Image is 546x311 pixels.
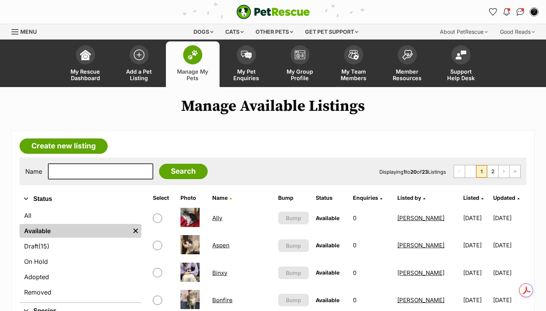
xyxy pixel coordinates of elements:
a: [PERSON_NAME] [397,242,444,249]
img: help-desk-icon-fdf02630f3aa405de69fd3d07c3f3aa587a6932b1a1747fa1d2bba05be0121f9.svg [456,50,466,59]
div: Other pets [250,24,298,39]
span: Bump [286,214,301,222]
td: [DATE] [460,205,492,231]
a: Draft [20,239,141,253]
img: add-pet-listing-icon-0afa8454b4691262ce3f59096e99ab1cd57d4a30225e0717b998d2c9b9846f56.svg [134,49,144,60]
button: Notifications [500,6,513,18]
a: Manage My Pets [166,41,220,87]
a: Listed [463,194,484,201]
button: My account [528,6,540,18]
a: My Rescue Dashboard [59,41,112,87]
span: Name [212,194,228,201]
span: translation missing: en.admin.listings.index.attributes.enquiries [353,194,378,201]
img: group-profile-icon-3fa3cf56718a62981997c0bc7e787c4b2cf8bcc04b72c1350f741eb67cf2f40e.svg [295,50,305,59]
strong: 1 [403,169,406,175]
span: Add a Pet Listing [122,68,156,81]
span: Page 1 [476,165,487,178]
button: Status [20,194,141,204]
a: Favourites [487,6,499,18]
a: On Hold [20,255,141,268]
a: My Group Profile [273,41,327,87]
img: chat-41dd97257d64d25036548639549fe6c8038ab92f7586957e7f3b1b290dea8141.svg [516,8,525,16]
span: Bump [286,269,301,277]
span: First page [454,165,465,178]
img: dashboard-icon-eb2f2d2d3e046f16d808141f083e7271f6b2e854fb5c12c21221c1fb7104beca.svg [80,49,91,60]
img: member-resources-icon-8e73f808a243e03378d46382f2149f9095a855e16c252ad45f914b54edf8863c.svg [402,49,413,60]
td: 0 [350,260,394,286]
span: My Group Profile [283,68,317,81]
a: My Team Members [327,41,380,87]
a: Remove filter [130,224,141,238]
span: Displaying to of Listings [379,169,446,175]
input: Search [159,164,208,179]
td: 0 [350,232,394,258]
label: Name [25,168,42,175]
a: My Pet Enquiries [220,41,273,87]
a: Binxy [212,269,227,276]
button: Bump [278,267,308,279]
span: Available [316,215,339,221]
button: Bump [278,294,308,306]
span: Bump [286,242,301,250]
img: Holly Stokes profile pic [530,8,538,16]
a: Listed by [397,194,425,201]
div: Get pet support [300,24,364,39]
a: Updated [493,194,520,201]
span: Bump [286,296,301,304]
span: Listed [463,194,479,201]
strong: 20 [410,169,417,175]
span: Member Resources [390,68,425,81]
th: Select [150,192,177,204]
a: Conversations [514,6,526,18]
a: Support Help Desk [434,41,488,87]
button: Bump [278,212,308,224]
td: [DATE] [493,260,526,286]
th: Photo [177,192,208,204]
a: Add a Pet Listing [112,41,166,87]
a: [PERSON_NAME] [397,269,444,276]
span: Updated [493,194,515,201]
div: Status [20,207,141,302]
td: 0 [350,205,394,231]
span: Available [316,269,339,276]
th: Bump [275,192,312,204]
strong: 23 [422,169,428,175]
img: notifications-46538b983faf8c2785f20acdc204bb7945ddae34d4c08c2a6579f10ce5e182be.svg [503,8,510,16]
span: Support Help Desk [444,68,478,81]
img: manage-my-pets-icon-02211641906a0b7f246fdf0571729dbe1e7629f14944591b6c1af311fb30b64b.svg [187,50,198,60]
a: Enquiries [353,194,382,201]
img: logo-e224e6f780fb5917bec1dbf3a21bbac754714ae5b6737aabdf751b685950b380.svg [236,5,310,19]
nav: Pagination [454,165,521,178]
a: Removed [20,285,141,299]
a: Next page [498,165,509,178]
a: All [20,209,141,222]
a: Last page [510,165,520,178]
span: Listed by [397,194,421,201]
div: Dogs [188,24,219,39]
a: Create new listing [20,138,108,154]
a: Member Resources [380,41,434,87]
ul: Account quick links [487,6,540,18]
span: Available [316,242,339,248]
span: My Rescue Dashboard [68,68,103,81]
span: Previous page [465,165,476,178]
td: [DATE] [460,232,492,258]
img: team-members-icon-5396bd8760b3fe7c0b43da4ab00e1e3bb1a5d9ba89233759b79545d2d3fc5d0d.svg [348,50,359,60]
td: [DATE] [460,260,492,286]
a: Name [212,194,232,201]
span: (15) [38,242,49,251]
span: My Team Members [336,68,371,81]
span: Menu [20,28,37,35]
a: Available [20,224,130,238]
td: [DATE] [493,205,526,231]
span: Available [316,297,339,303]
div: About PetRescue [435,24,493,39]
a: Aspen [212,242,230,249]
div: Good Reads [495,24,540,39]
a: Bonfire [212,296,233,304]
td: [DATE] [493,232,526,258]
div: Cats [220,24,249,39]
a: [PERSON_NAME] [397,214,444,222]
img: pet-enquiries-icon-7e3ad2cf08bfb03b45e93fb7055b45f3efa6380592205ae92323e6603595dc1f.svg [241,51,252,59]
a: Adopted [20,270,141,284]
